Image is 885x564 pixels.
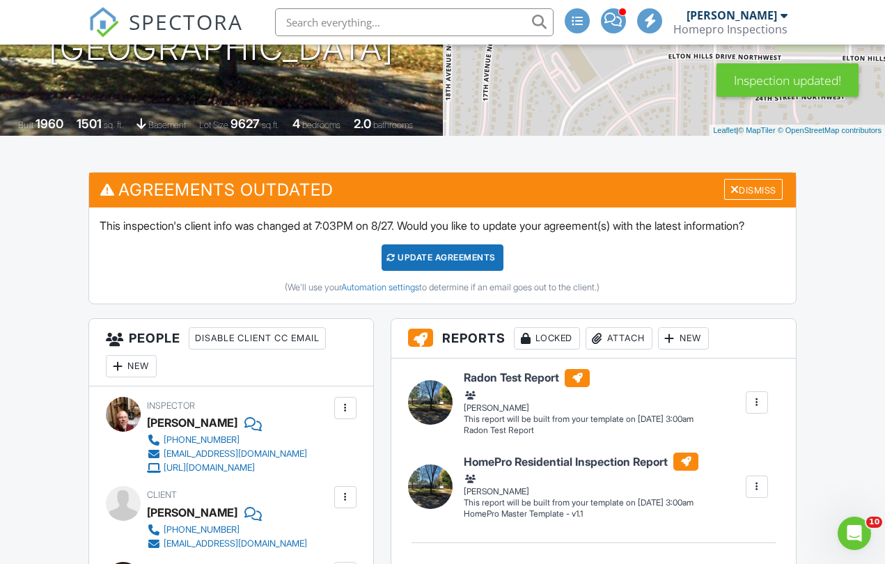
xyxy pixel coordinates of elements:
[147,400,195,411] span: Inspector
[89,319,373,386] h3: People
[464,497,698,508] div: This report will be built from your template on [DATE] 3:00am
[36,116,63,131] div: 1960
[341,282,419,292] a: Automation settings
[147,489,177,500] span: Client
[189,327,326,350] div: Disable Client CC Email
[673,22,788,36] div: Homepro Inspections
[464,369,694,387] h6: Radon Test Report
[724,179,783,201] div: Dismiss
[738,126,776,134] a: © MapTiler
[464,389,694,414] div: [PERSON_NAME]
[18,120,33,130] span: Built
[354,116,371,131] div: 2.0
[147,412,237,433] div: [PERSON_NAME]
[373,120,413,130] span: bathrooms
[164,448,307,460] div: [EMAIL_ADDRESS][DOMAIN_NAME]
[88,7,119,38] img: The Best Home Inspection Software - Spectora
[164,462,255,473] div: [URL][DOMAIN_NAME]
[230,116,260,131] div: 9627
[687,8,777,22] div: [PERSON_NAME]
[710,125,885,136] div: |
[464,453,698,471] h6: HomePro Residential Inspection Report
[292,116,300,131] div: 4
[464,414,694,425] div: This report will be built from your template on [DATE] 3:00am
[164,538,307,549] div: [EMAIL_ADDRESS][DOMAIN_NAME]
[464,425,694,437] div: Radon Test Report
[147,502,237,523] div: [PERSON_NAME]
[147,537,307,551] a: [EMAIL_ADDRESS][DOMAIN_NAME]
[391,319,796,359] h3: Reports
[148,120,186,130] span: basement
[77,116,102,131] div: 1501
[88,19,243,48] a: SPECTORA
[164,434,240,446] div: [PHONE_NUMBER]
[658,327,709,350] div: New
[89,207,796,304] div: This inspection's client info was changed at 7:03PM on 8/27. Would you like to update your agreem...
[147,433,307,447] a: [PHONE_NUMBER]
[514,327,580,350] div: Locked
[838,517,871,550] iframe: Intercom live chat
[713,126,736,134] a: Leaflet
[302,120,340,130] span: bedrooms
[778,126,882,134] a: © OpenStreetMap contributors
[262,120,279,130] span: sq.ft.
[716,63,859,97] div: Inspection updated!
[147,461,307,475] a: [URL][DOMAIN_NAME]
[199,120,228,130] span: Lot Size
[106,355,157,377] div: New
[147,523,307,537] a: [PHONE_NUMBER]
[464,508,698,520] div: HomePro Master Template - v1.1
[464,472,698,497] div: [PERSON_NAME]
[382,244,503,271] div: Update Agreements
[129,7,243,36] span: SPECTORA
[275,8,554,36] input: Search everything...
[866,517,882,528] span: 10
[89,173,796,207] h3: Agreements Outdated
[586,327,652,350] div: Attach
[100,282,785,293] div: (We'll use your to determine if an email goes out to the client.)
[147,447,307,461] a: [EMAIL_ADDRESS][DOMAIN_NAME]
[164,524,240,535] div: [PHONE_NUMBER]
[104,120,123,130] span: sq. ft.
